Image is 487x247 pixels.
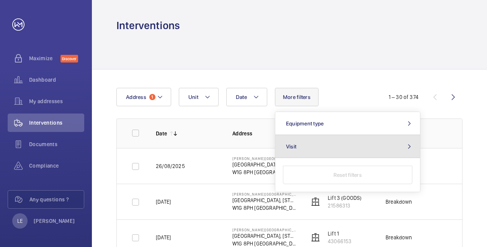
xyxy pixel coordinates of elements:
span: Documents [29,140,84,148]
img: elevator.svg [311,197,320,206]
span: 1 [149,94,155,100]
p: [PERSON_NAME] [34,217,75,225]
p: [DATE] [156,198,171,206]
p: W1G 8PH [GEOGRAPHIC_DATA] [232,204,297,212]
p: [GEOGRAPHIC_DATA], [STREET_ADDRESS][PERSON_NAME], [232,161,297,168]
span: Dashboard [29,76,84,84]
p: [GEOGRAPHIC_DATA], [STREET_ADDRESS][PERSON_NAME], [232,196,297,204]
p: Address [232,130,297,137]
p: [PERSON_NAME][GEOGRAPHIC_DATA] [232,227,297,232]
h1: Interventions [116,18,180,33]
p: [PERSON_NAME][GEOGRAPHIC_DATA] [232,192,297,196]
span: Maximize [29,54,60,62]
p: W1G 8PH [GEOGRAPHIC_DATA] [232,168,297,176]
button: Reset filters [283,166,412,184]
p: Date [156,130,167,137]
span: Interventions [29,119,84,127]
p: Lift 3 (GOODS) [328,194,362,202]
button: Address1 [116,88,171,106]
span: Compliance [29,162,84,170]
div: Breakdown [386,234,412,241]
span: Address [126,94,146,100]
p: [DATE] [156,234,171,241]
span: Visit [286,143,296,150]
p: 43066153 [328,237,351,245]
p: [GEOGRAPHIC_DATA], [STREET_ADDRESS][PERSON_NAME], [232,232,297,240]
span: Date [236,94,247,100]
p: Lift 1 [328,230,351,237]
span: Any questions ? [29,196,84,203]
div: Breakdown [386,198,412,206]
p: LE [17,217,23,225]
p: 26/08/2025 [156,162,185,170]
img: elevator.svg [311,233,320,242]
span: Unit [188,94,198,100]
span: Discover [60,55,78,63]
button: Visit [275,135,420,158]
button: Equipment type [275,112,420,135]
button: More filters [275,88,319,106]
span: My addresses [29,97,84,105]
span: Equipment type [286,120,324,127]
div: 1 – 30 of 374 [389,93,418,101]
button: Date [226,88,267,106]
span: More filters [283,94,311,100]
button: Unit [179,88,219,106]
p: 21586313 [328,202,362,209]
p: [PERSON_NAME][GEOGRAPHIC_DATA] [232,156,297,161]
